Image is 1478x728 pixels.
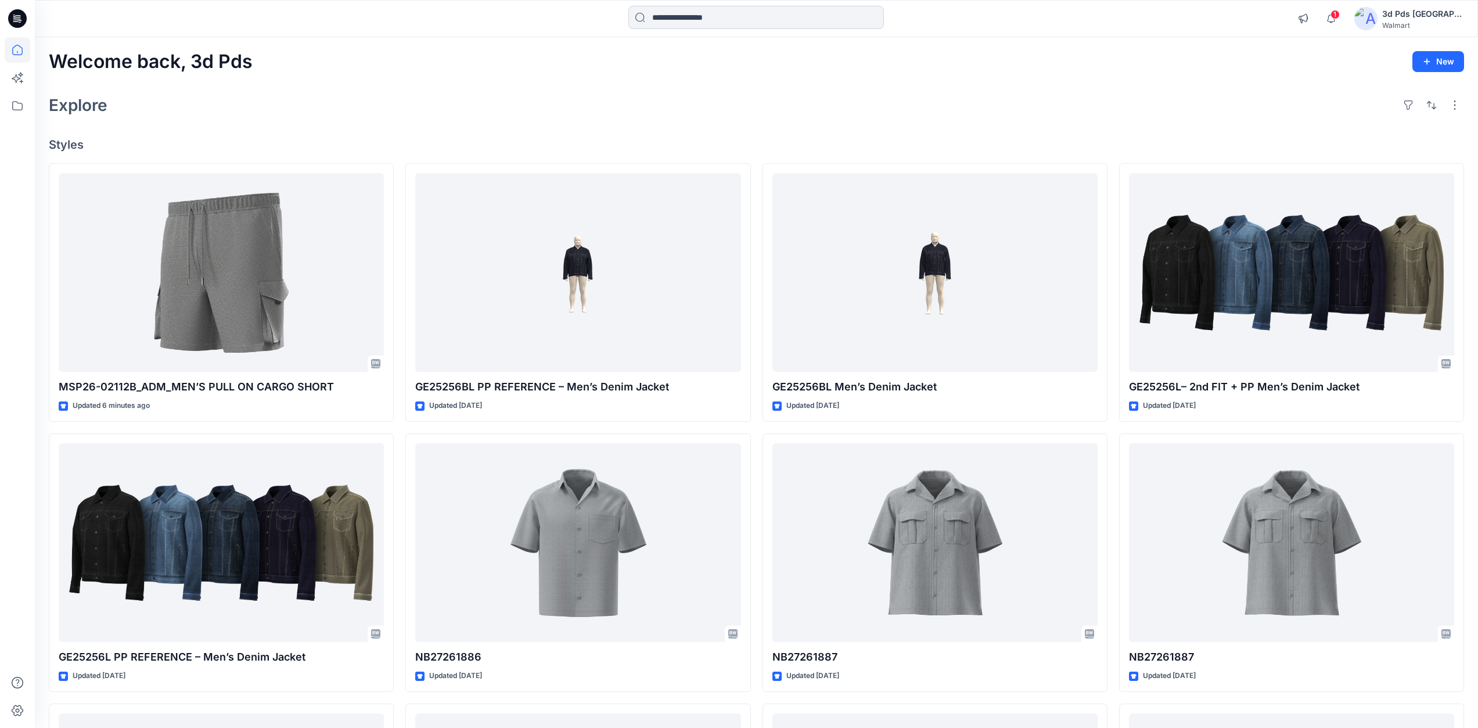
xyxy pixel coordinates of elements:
div: 3d Pds [GEOGRAPHIC_DATA] [1382,7,1463,21]
p: NB27261887 [772,649,1098,665]
p: GE25256L PP REFERENCE – Men’s Denim Jacket [59,649,384,665]
span: 1 [1330,10,1340,19]
p: GE25256L– 2nd FIT + PP Men’s Denim Jacket [1129,379,1454,395]
p: Updated [DATE] [786,400,839,412]
img: avatar [1354,7,1378,30]
a: GE25256L– 2nd FIT + PP Men’s Denim Jacket [1129,173,1454,372]
p: NB27261886 [415,649,740,665]
p: Updated [DATE] [73,670,125,682]
a: GE25256BL Men’s Denim Jacket [772,173,1098,372]
p: GE25256BL Men’s Denim Jacket [772,379,1098,395]
p: Updated [DATE] [1143,670,1196,682]
a: NB27261887 [1129,443,1454,643]
p: Updated [DATE] [429,670,482,682]
a: NB27261886 [415,443,740,643]
a: GE25256BL PP REFERENCE – Men’s Denim Jacket [415,173,740,372]
h4: Styles [49,138,1464,152]
h2: Welcome back, 3d Pds [49,51,253,73]
p: NB27261887 [1129,649,1454,665]
a: NB27261887 [772,443,1098,643]
button: New [1412,51,1464,72]
p: MSP26-02112B_ADM_MEN’S PULL ON CARGO SHORT [59,379,384,395]
p: Updated 6 minutes ago [73,400,150,412]
p: Updated [DATE] [786,670,839,682]
a: MSP26-02112B_ADM_MEN’S PULL ON CARGO SHORT [59,173,384,372]
p: Updated [DATE] [1143,400,1196,412]
p: Updated [DATE] [429,400,482,412]
a: GE25256L PP REFERENCE – Men’s Denim Jacket [59,443,384,643]
h2: Explore [49,96,107,114]
div: Walmart [1382,21,1463,30]
p: GE25256BL PP REFERENCE – Men’s Denim Jacket [415,379,740,395]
